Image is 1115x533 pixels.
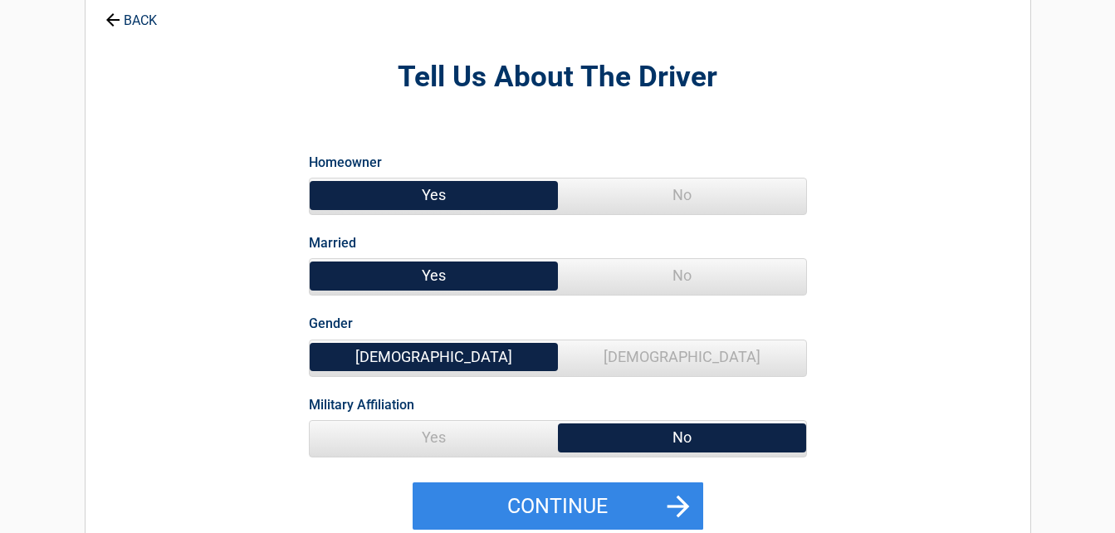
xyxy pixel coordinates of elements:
[309,232,356,254] label: Married
[177,58,939,97] h2: Tell Us About The Driver
[558,259,806,292] span: No
[309,312,353,335] label: Gender
[558,421,806,454] span: No
[310,259,558,292] span: Yes
[558,340,806,374] span: [DEMOGRAPHIC_DATA]
[310,340,558,374] span: [DEMOGRAPHIC_DATA]
[309,151,382,174] label: Homeowner
[310,421,558,454] span: Yes
[558,178,806,212] span: No
[310,178,558,212] span: Yes
[309,394,414,416] label: Military Affiliation
[413,482,703,531] button: Continue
